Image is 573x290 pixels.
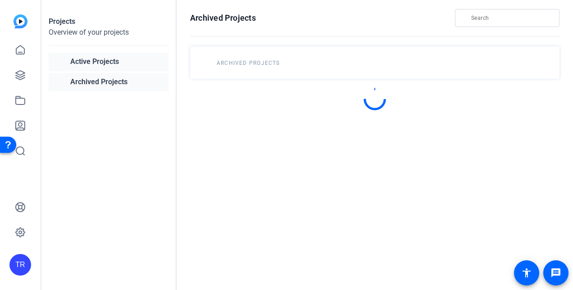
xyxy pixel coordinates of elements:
h2: Archived Projects [201,58,548,68]
a: Active Projects [49,53,168,71]
h1: Archived Projects [190,13,256,23]
div: Overview of your projects [49,27,168,38]
a: Archived Projects [49,73,168,91]
input: Search [471,13,552,23]
mat-icon: message [550,267,561,278]
div: Projects [49,16,168,27]
div: TR [9,254,31,276]
mat-icon: accessibility [521,267,532,278]
img: blue-gradient.svg [14,14,27,28]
